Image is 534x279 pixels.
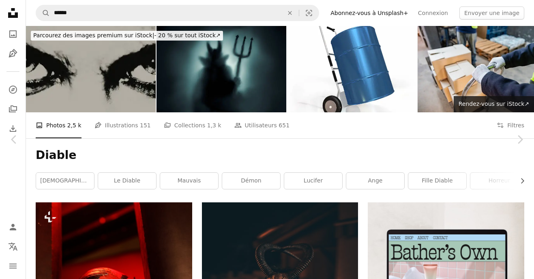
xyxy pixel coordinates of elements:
[497,112,524,138] button: Filtres
[515,173,524,189] button: faire défiler la liste vers la droite
[454,96,534,112] a: Rendez-vous sur iStock↗
[36,5,50,21] button: Rechercher sur Unsplash
[279,121,290,130] span: 651
[36,173,94,189] a: [DEMOGRAPHIC_DATA]
[5,45,21,62] a: Illustrations
[26,26,228,45] a: Parcourez des images premium sur iStock|- 20 % sur tout iStock↗
[36,148,524,163] h1: Diable
[287,26,417,112] img: Récipient et Diable
[5,82,21,98] a: Explorer
[5,219,21,235] a: Connexion / S’inscrire
[164,112,221,138] a: Collections 1,3 k
[408,173,466,189] a: fille diable
[31,31,223,41] div: - 20 % sur tout iStock ↗
[470,173,528,189] a: horreur
[5,238,21,255] button: Langue
[160,173,218,189] a: mauvais
[326,6,413,19] a: Abonnez-vous à Unsplash+
[281,5,299,21] button: Effacer
[26,26,156,112] img: The evil eye.
[222,173,280,189] a: démon
[299,5,319,21] button: Recherche de visuels
[5,26,21,42] a: Photos
[506,101,534,178] a: Suivant
[140,121,151,130] span: 151
[33,32,154,39] span: Parcourez des images premium sur iStock |
[459,101,529,107] span: Rendez-vous sur iStock ↗
[157,26,286,112] img: Silhouette de diable effrayant
[284,173,342,189] a: Lucifer
[413,6,453,19] a: Connexion
[98,173,156,189] a: Le diable
[207,121,221,130] span: 1,3 k
[234,112,290,138] a: Utilisateurs 651
[5,258,21,274] button: Menu
[459,6,524,19] button: Envoyer une image
[36,5,319,21] form: Rechercher des visuels sur tout le site
[346,173,404,189] a: ange
[94,112,151,138] a: Illustrations 151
